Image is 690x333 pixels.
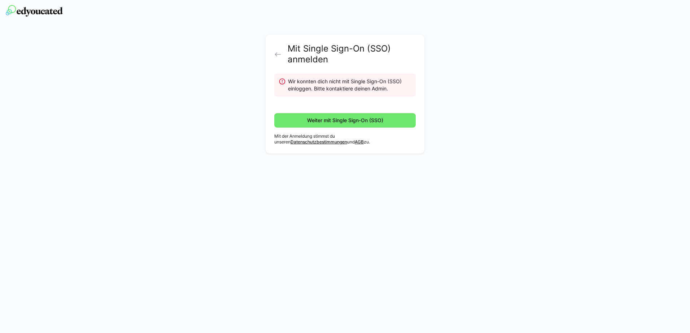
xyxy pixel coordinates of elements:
div: Wir konnten dich nicht mit Single Sign-On (SSO) einloggen. Bitte kontaktiere deinen Admin. [288,78,410,92]
a: Datenschutzbestimmungen [291,139,347,145]
span: Weiter mit Single Sign-On (SSO) [306,117,384,124]
p: Mit der Anmeldung stimmst du unseren und zu. [274,133,416,145]
img: edyoucated [6,5,63,17]
h2: Mit Single Sign-On (SSO) anmelden [288,43,416,65]
button: Weiter mit Single Sign-On (SSO) [274,113,416,128]
a: AGB [355,139,364,145]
